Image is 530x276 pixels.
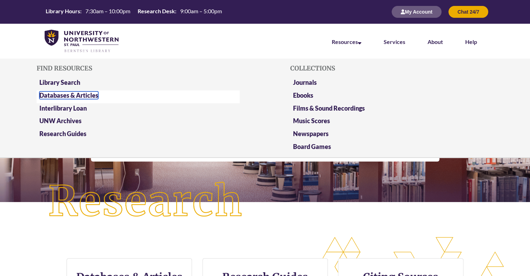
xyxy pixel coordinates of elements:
a: Resources [332,38,361,45]
a: Services [384,38,405,45]
a: Music Scores [293,117,330,125]
a: Interlibrary Loan [39,104,87,112]
button: My Account [392,6,441,18]
a: Research Guides [39,130,86,137]
a: Ebooks [293,91,313,99]
a: Databases & Articles [39,91,98,99]
a: Journals [293,79,317,86]
a: About [428,38,443,45]
h5: Collections [290,65,493,72]
a: Library Search [39,79,80,86]
img: UNWSP Library Logo [45,30,118,53]
table: Hours Today [43,7,225,16]
h5: Find Resources [37,65,240,72]
a: Films & Sound Recordings [293,104,365,112]
a: Help [465,38,477,45]
span: 7:30am – 10:00pm [85,8,130,14]
a: UNW Archives [39,117,82,125]
a: Hours Today [43,7,225,17]
a: Chat 24/7 [448,9,488,15]
a: Board Games [293,143,331,150]
a: My Account [392,9,441,15]
th: Library Hours: [43,7,83,15]
span: 9:00am – 5:00pm [180,8,222,14]
th: Research Desk: [135,7,177,15]
img: Research [26,160,265,243]
a: Newspapers [293,130,329,137]
button: Chat 24/7 [448,6,488,18]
